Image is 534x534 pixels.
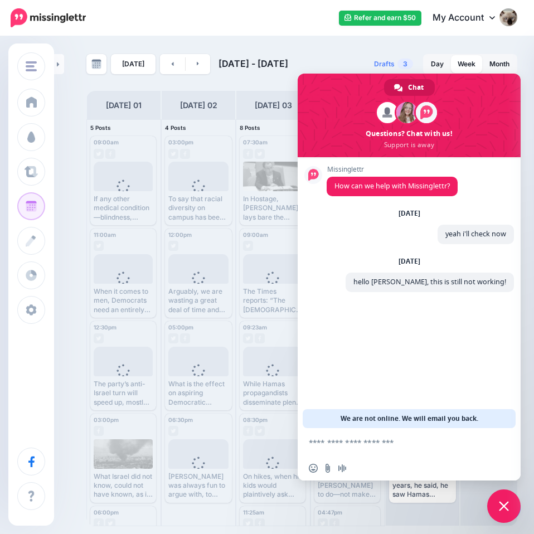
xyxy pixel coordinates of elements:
div: Loading [183,457,214,486]
img: twitter-grey-square.png [168,241,178,251]
div: In Hostage, [PERSON_NAME] lays bare the unimaginable 491-day ordeal he suffered at the hands of H... [243,195,302,222]
span: yeah i'll check now [445,229,506,239]
img: facebook-grey-square.png [243,426,253,436]
img: twitter-grey-square.png [243,518,253,528]
span: 8 Posts [240,124,260,131]
h4: [DATE] 01 [106,99,142,112]
span: 07:30am [243,139,268,145]
span: 11:00am [94,231,116,238]
div: While Hamas propagandists disseminate plenty of hoaxes, there is also something damning about the... [243,380,302,407]
span: 03:00pm [168,139,193,145]
span: 09:00am [243,231,268,238]
img: facebook-grey-square.png [105,149,115,159]
a: [DATE] [111,54,156,74]
div: Loading [258,271,288,300]
span: Audio message [338,464,347,473]
img: twitter-grey-square.png [168,149,178,159]
img: facebook-grey-square.png [94,518,104,528]
img: facebook-grey-square.png [255,518,265,528]
h4: [DATE] 03 [255,99,292,112]
span: Chat [408,79,424,96]
img: facebook-grey-square.png [180,333,190,343]
img: facebook-grey-square.png [255,333,265,343]
span: Insert an emoji [309,464,318,473]
span: [DATE] - [DATE] [219,58,288,69]
span: 05:00pm [168,324,193,331]
img: twitter-grey-square.png [94,149,104,159]
div: Arguably, we are wasting a great deal of time and treasure creating a socially detrimental cadre ... [168,287,229,314]
div: On hikes, when his kids would plaintively ask when they would be reaching the summit, he would sa... [243,472,302,499]
a: Refer and earn $50 [339,11,421,26]
img: twitter-grey-square.png [168,333,178,343]
textarea: Compose your message... [309,428,487,456]
div: Loading [183,179,214,208]
span: 08:30pm [243,416,268,423]
img: menu.png [26,61,37,71]
span: 09:23am [243,324,267,331]
div: Loading [108,271,139,300]
span: 3 [397,59,413,69]
img: facebook-grey-square.png [94,426,104,436]
div: Loading [108,179,139,208]
img: twitter-grey-square.png [94,241,104,251]
img: twitter-grey-square.png [243,333,253,343]
span: 4 Posts [165,124,186,131]
span: Missinglettr [327,166,458,173]
a: Day [424,55,450,73]
img: twitter-grey-square.png [243,241,253,251]
div: What do you want [PERSON_NAME] to do—not make movies? What kind of world would that be? You shoul... [318,472,377,499]
img: facebook-grey-square.png [180,149,190,159]
a: Month [483,55,516,73]
span: Drafts [374,61,395,67]
span: 06:00pm [94,509,119,516]
a: My Account [421,4,517,32]
div: The Times reports: “The [DEMOGRAPHIC_DATA] Army is gradually raising the number of troops in the ... [243,287,302,314]
img: Missinglettr [11,8,86,27]
a: Drafts3 [367,54,420,74]
span: We are not online. We will email you back. [341,409,478,428]
img: twitter-grey-square.png [318,518,328,528]
div: [PERSON_NAME] was always fun to argue with, to read, to share a stage or television set with, to ... [168,472,229,499]
div: What is the effect on aspiring Democratic activists? If you are told to ban the Star of [PERSON_N... [168,380,229,407]
div: Loading [183,271,214,300]
img: facebook-grey-square.png [243,149,253,159]
span: 03:00pm [94,416,119,423]
img: twitter-grey-square.png [255,426,265,436]
a: Close chat [487,489,521,523]
span: hello [PERSON_NAME], this is still not working! [353,277,506,287]
span: How can we help with Missinglettr? [334,181,450,191]
span: 11:25am [243,509,264,516]
div: If any other medical condition—blindness, [MEDICAL_DATA], or [MEDICAL_DATA]—showed a spike like [... [94,195,153,222]
span: 04:47pm [318,509,342,516]
div: To say that racial diversity on campus has been the central preoccupation of elite institutions o... [168,195,229,222]
img: twitter-grey-square.png [105,518,115,528]
span: 12:30pm [94,324,116,331]
div: The party’s anti-Israel turn will speed up, mostly because we won’t have to sit through [PERSON_N... [94,380,153,407]
div: [DATE] [399,210,420,217]
div: Loading [258,457,288,486]
span: Send a file [323,464,332,473]
div: Loading [258,364,288,393]
img: twitter-grey-square.png [168,426,178,436]
img: facebook-grey-square.png [329,518,339,528]
img: twitter-grey-square.png [94,333,104,343]
div: When it comes to men, Democrats need an entirely new cultural vocabulary—one that reckons with th... [94,287,153,314]
a: Chat [384,79,435,96]
h4: [DATE] 02 [180,99,217,112]
div: What Israel did not know, could not have known, as it was undergoing these existential torments, ... [94,472,153,499]
img: calendar-grey-darker.png [91,59,101,69]
div: [DATE] [399,258,420,265]
div: Over nearly two years, he said, he saw Hamas routinely collect 20,000 shekels (about $6,000) from... [392,472,453,499]
a: Week [451,55,482,73]
div: Loading [183,364,214,393]
img: twitter-grey-square.png [255,149,265,159]
div: Loading [108,364,139,393]
span: 5 Posts [90,124,111,131]
span: 12:00pm [168,231,192,238]
span: 06:30pm [168,416,193,423]
span: 09:00am [94,139,119,145]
